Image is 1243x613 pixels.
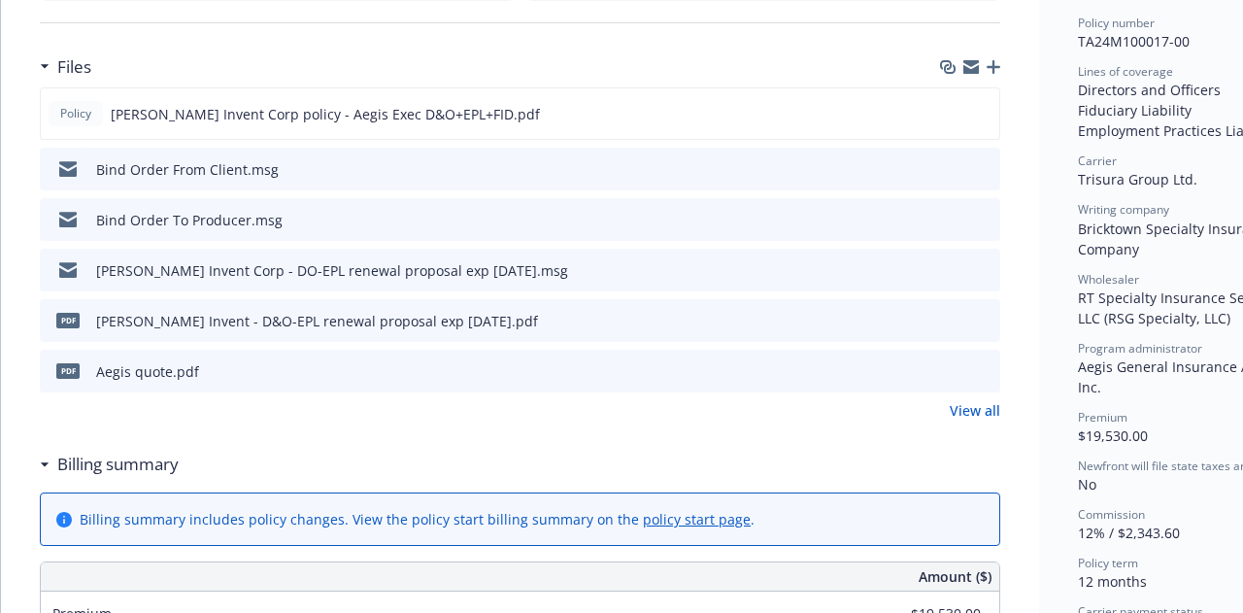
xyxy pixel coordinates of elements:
[40,452,179,477] div: Billing summary
[975,260,992,281] button: preview file
[96,260,568,281] div: [PERSON_NAME] Invent Corp - DO-EPL renewal proposal exp [DATE].msg
[944,210,959,230] button: download file
[1078,271,1139,288] span: Wholesaler
[1078,153,1117,169] span: Carrier
[1078,409,1127,426] span: Premium
[943,104,958,124] button: download file
[643,510,751,528] a: policy start page
[1078,555,1138,571] span: Policy term
[1078,201,1169,218] span: Writing company
[1078,524,1180,542] span: 12% / $2,343.60
[1078,506,1145,523] span: Commission
[1078,63,1173,80] span: Lines of coverage
[975,361,992,382] button: preview file
[944,260,959,281] button: download file
[975,311,992,331] button: preview file
[111,104,540,124] span: [PERSON_NAME] Invent Corp policy - Aegis Exec D&O+EPL+FID.pdf
[96,311,538,331] div: [PERSON_NAME] Invent - D&O-EPL renewal proposal exp [DATE].pdf
[1078,32,1190,51] span: TA24M100017-00
[919,566,991,587] span: Amount ($)
[56,105,95,122] span: Policy
[96,159,279,180] div: Bind Order From Client.msg
[80,509,755,529] div: Billing summary includes policy changes. View the policy start billing summary on the .
[975,210,992,230] button: preview file
[944,159,959,180] button: download file
[1078,15,1155,31] span: Policy number
[975,159,992,180] button: preview file
[944,361,959,382] button: download file
[1078,572,1147,591] span: 12 months
[1078,340,1202,357] span: Program administrator
[1078,170,1197,188] span: Trisura Group Ltd.
[1078,475,1096,494] span: No
[944,311,959,331] button: download file
[950,400,1000,421] a: View all
[56,313,80,327] span: pdf
[96,361,199,382] div: Aegis quote.pdf
[1078,426,1148,445] span: $19,530.00
[57,54,91,80] h3: Files
[40,54,91,80] div: Files
[56,363,80,378] span: pdf
[974,104,991,124] button: preview file
[57,452,179,477] h3: Billing summary
[96,210,283,230] div: Bind Order To Producer.msg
